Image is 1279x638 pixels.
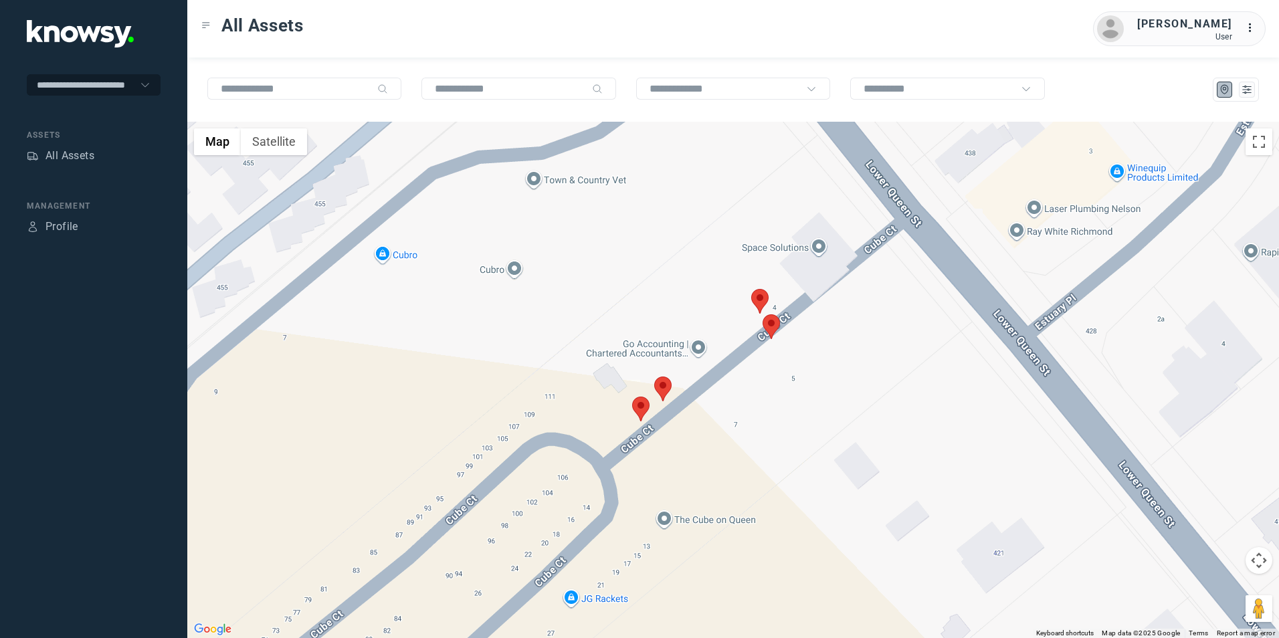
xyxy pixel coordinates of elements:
[1246,547,1272,574] button: Map camera controls
[377,84,388,94] div: Search
[27,200,161,212] div: Management
[1246,20,1262,36] div: :
[1246,595,1272,622] button: Drag Pegman onto the map to open Street View
[1246,20,1262,38] div: :
[1036,629,1094,638] button: Keyboard shortcuts
[45,148,94,164] div: All Assets
[221,13,304,37] span: All Assets
[1219,84,1231,96] div: Map
[592,84,603,94] div: Search
[1217,629,1275,637] a: Report a map error
[1102,629,1180,637] span: Map data ©2025 Google
[27,129,161,141] div: Assets
[1246,128,1272,155] button: Toggle fullscreen view
[27,20,134,47] img: Application Logo
[27,219,78,235] a: ProfileProfile
[1097,15,1124,42] img: avatar.png
[194,128,241,155] button: Show street map
[27,148,94,164] a: AssetsAll Assets
[191,621,235,638] img: Google
[241,128,307,155] button: Show satellite imagery
[1246,23,1260,33] tspan: ...
[1189,629,1209,637] a: Terms (opens in new tab)
[1137,32,1232,41] div: User
[27,221,39,233] div: Profile
[45,219,78,235] div: Profile
[27,150,39,162] div: Assets
[1137,16,1232,32] div: [PERSON_NAME]
[1241,84,1253,96] div: List
[191,621,235,638] a: Open this area in Google Maps (opens a new window)
[201,21,211,30] div: Toggle Menu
